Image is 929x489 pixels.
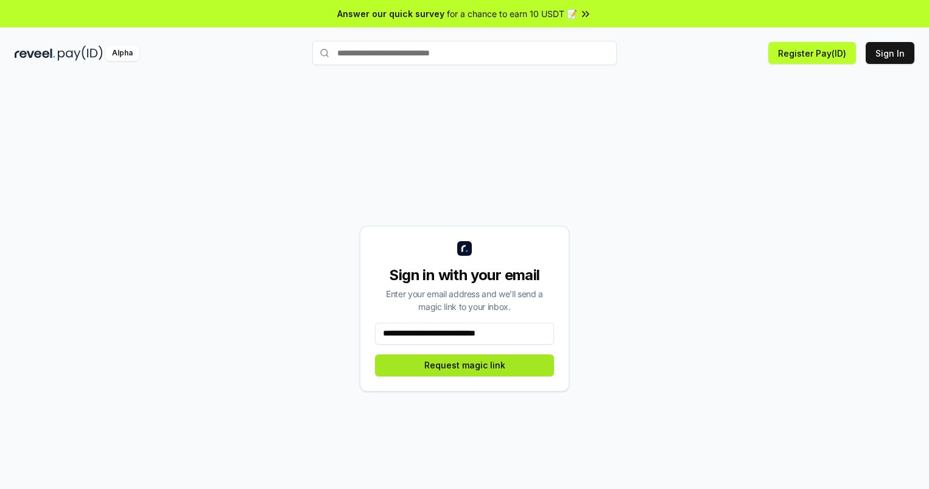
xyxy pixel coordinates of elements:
img: logo_small [457,241,472,256]
div: Sign in with your email [375,266,554,285]
span: for a chance to earn 10 USDT 📝 [447,7,577,20]
button: Request magic link [375,354,554,376]
div: Alpha [105,46,139,61]
img: pay_id [58,46,103,61]
div: Enter your email address and we’ll send a magic link to your inbox. [375,287,554,313]
img: reveel_dark [15,46,55,61]
button: Sign In [866,42,914,64]
span: Answer our quick survey [337,7,444,20]
button: Register Pay(ID) [768,42,856,64]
